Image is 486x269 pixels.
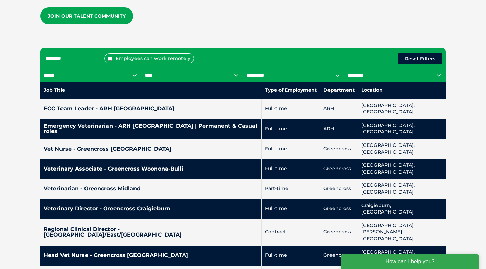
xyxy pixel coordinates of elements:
[320,179,358,199] td: Greencross
[320,119,358,139] td: ARH
[398,53,442,64] button: Reset Filters
[358,199,446,219] td: Craigieburn, [GEOGRAPHIC_DATA]
[262,199,320,219] td: Full-time
[320,246,358,266] td: Greencross
[44,227,258,238] h4: Regional Clinical Director - [GEOGRAPHIC_DATA]/East/[GEOGRAPHIC_DATA]
[358,219,446,246] td: [GEOGRAPHIC_DATA][PERSON_NAME][GEOGRAPHIC_DATA]
[44,123,258,134] h4: Emergency Veterinarian - ARH [GEOGRAPHIC_DATA] | Permanent & Casual roles
[358,119,446,139] td: [GEOGRAPHIC_DATA], [GEOGRAPHIC_DATA]
[4,4,143,19] div: How can I help you?
[361,87,383,93] nobr: Location
[358,99,446,119] td: [GEOGRAPHIC_DATA], [GEOGRAPHIC_DATA]
[262,119,320,139] td: Full-time
[262,246,320,266] td: Full-time
[320,99,358,119] td: ARH
[44,253,258,258] h4: Head Vet Nurse - Greencross [GEOGRAPHIC_DATA]
[262,99,320,119] td: Full-time
[44,146,258,152] h4: Vet Nurse - Greencross [GEOGRAPHIC_DATA]
[358,159,446,179] td: [GEOGRAPHIC_DATA], [GEOGRAPHIC_DATA]
[358,139,446,159] td: [GEOGRAPHIC_DATA], [GEOGRAPHIC_DATA]
[44,206,258,211] h4: Veterinary Director - Greencross Craigieburn
[265,87,317,93] nobr: Type of Employment
[44,87,65,93] nobr: Job Title
[320,139,358,159] td: Greencross
[40,7,133,24] a: Join our Talent Community
[358,246,446,266] td: [GEOGRAPHIC_DATA], [GEOGRAPHIC_DATA]
[104,53,194,63] label: Employees can work remotely
[323,87,355,93] nobr: Department
[262,179,320,199] td: Part-time
[320,199,358,219] td: Greencross
[320,219,358,246] td: Greencross
[320,159,358,179] td: Greencross
[358,179,446,199] td: [GEOGRAPHIC_DATA], [GEOGRAPHIC_DATA]
[44,186,258,192] h4: Veterinarian - Greencross Midland
[262,139,320,159] td: Full-time
[108,57,112,61] input: Employees can work remotely
[262,159,320,179] td: Full-time
[44,166,258,172] h4: Veterinary Associate - Greencross Woonona-Bulli
[262,219,320,246] td: Contract
[44,106,258,111] h4: ECC Team Leader - ARH [GEOGRAPHIC_DATA]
